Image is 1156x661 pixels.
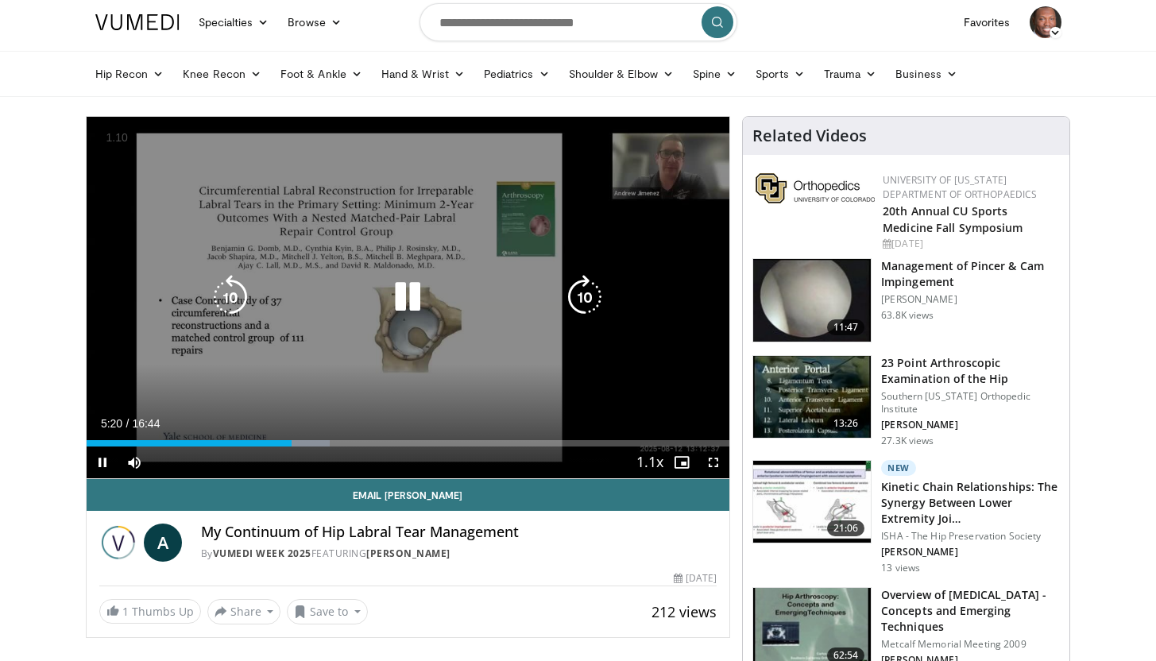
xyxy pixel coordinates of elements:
[99,599,201,624] a: 1 Thumbs Up
[87,479,730,511] a: Email [PERSON_NAME]
[883,173,1037,201] a: University of [US_STATE] Department of Orthopaedics
[881,638,1060,651] p: Metcalf Memorial Meeting 2009
[881,460,916,476] p: New
[881,390,1060,416] p: Southern [US_STATE] Orthopedic Institute
[753,461,871,543] img: 32a4bfa3-d390-487e-829c-9985ff2db92b.150x105_q85_crop-smart_upscale.jpg
[753,259,871,342] img: 38483_0000_3.png.150x105_q85_crop-smart_upscale.jpg
[881,355,1060,387] h3: 23 Point Arthroscopic Examination of the Hip
[827,319,865,335] span: 11:47
[278,6,351,38] a: Browse
[1030,6,1061,38] img: Avatar
[881,530,1060,543] p: ISHA - The Hip Preservation Society
[366,547,450,560] a: [PERSON_NAME]
[756,173,875,203] img: 355603a8-37da-49b6-856f-e00d7e9307d3.png.150x105_q85_autocrop_double_scale_upscale_version-0.2.png
[881,587,1060,635] h3: Overview of [MEDICAL_DATA] - Concepts and Emerging Techniques
[881,546,1060,559] p: [PERSON_NAME]
[99,524,137,562] img: Vumedi Week 2025
[746,58,814,90] a: Sports
[752,355,1060,447] a: 13:26 23 Point Arthroscopic Examination of the Hip Southern [US_STATE] Orthopedic Institute [PERS...
[752,460,1060,574] a: 21:06 New Kinetic Chain Relationships: The Synergy Between Lower Extremity Joi… ISHA - The Hip Pr...
[752,126,867,145] h4: Related Videos
[881,293,1060,306] p: [PERSON_NAME]
[881,479,1060,527] h3: Kinetic Chain Relationships: The Synergy Between Lower Extremity Joi…
[881,562,920,574] p: 13 views
[827,416,865,431] span: 13:26
[118,446,150,478] button: Mute
[419,3,737,41] input: Search topics, interventions
[144,524,182,562] a: A
[95,14,180,30] img: VuMedi Logo
[883,237,1057,251] div: [DATE]
[683,58,746,90] a: Spine
[954,6,1020,38] a: Favorites
[827,520,865,536] span: 21:06
[87,440,730,446] div: Progress Bar
[201,547,717,561] div: By FEATURING
[814,58,887,90] a: Trauma
[372,58,474,90] a: Hand & Wrist
[698,446,729,478] button: Fullscreen
[189,6,279,38] a: Specialties
[271,58,372,90] a: Foot & Ankle
[101,417,122,430] span: 5:20
[207,599,281,624] button: Share
[674,571,717,586] div: [DATE]
[752,258,1060,342] a: 11:47 Management of Pincer & Cam Impingement [PERSON_NAME] 63.8K views
[753,356,871,439] img: oa8B-rsjN5HfbTbX4xMDoxOjBrO-I4W8.150x105_q85_crop-smart_upscale.jpg
[86,58,174,90] a: Hip Recon
[474,58,559,90] a: Pediatrics
[132,417,160,430] span: 16:44
[87,446,118,478] button: Pause
[287,599,368,624] button: Save to
[886,58,967,90] a: Business
[122,604,129,619] span: 1
[87,117,730,479] video-js: Video Player
[881,435,934,447] p: 27.3K views
[666,446,698,478] button: Enable picture-in-picture mode
[126,417,130,430] span: /
[173,58,271,90] a: Knee Recon
[883,203,1023,235] a: 20th Annual CU Sports Medicine Fall Symposium
[881,419,1060,431] p: [PERSON_NAME]
[213,547,311,560] a: Vumedi Week 2025
[634,446,666,478] button: Playback Rate
[651,602,717,621] span: 212 views
[881,258,1060,290] h3: Management of Pincer & Cam Impingement
[881,309,934,322] p: 63.8K views
[201,524,717,541] h4: My Continuum of Hip Labral Tear Management
[559,58,683,90] a: Shoulder & Elbow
